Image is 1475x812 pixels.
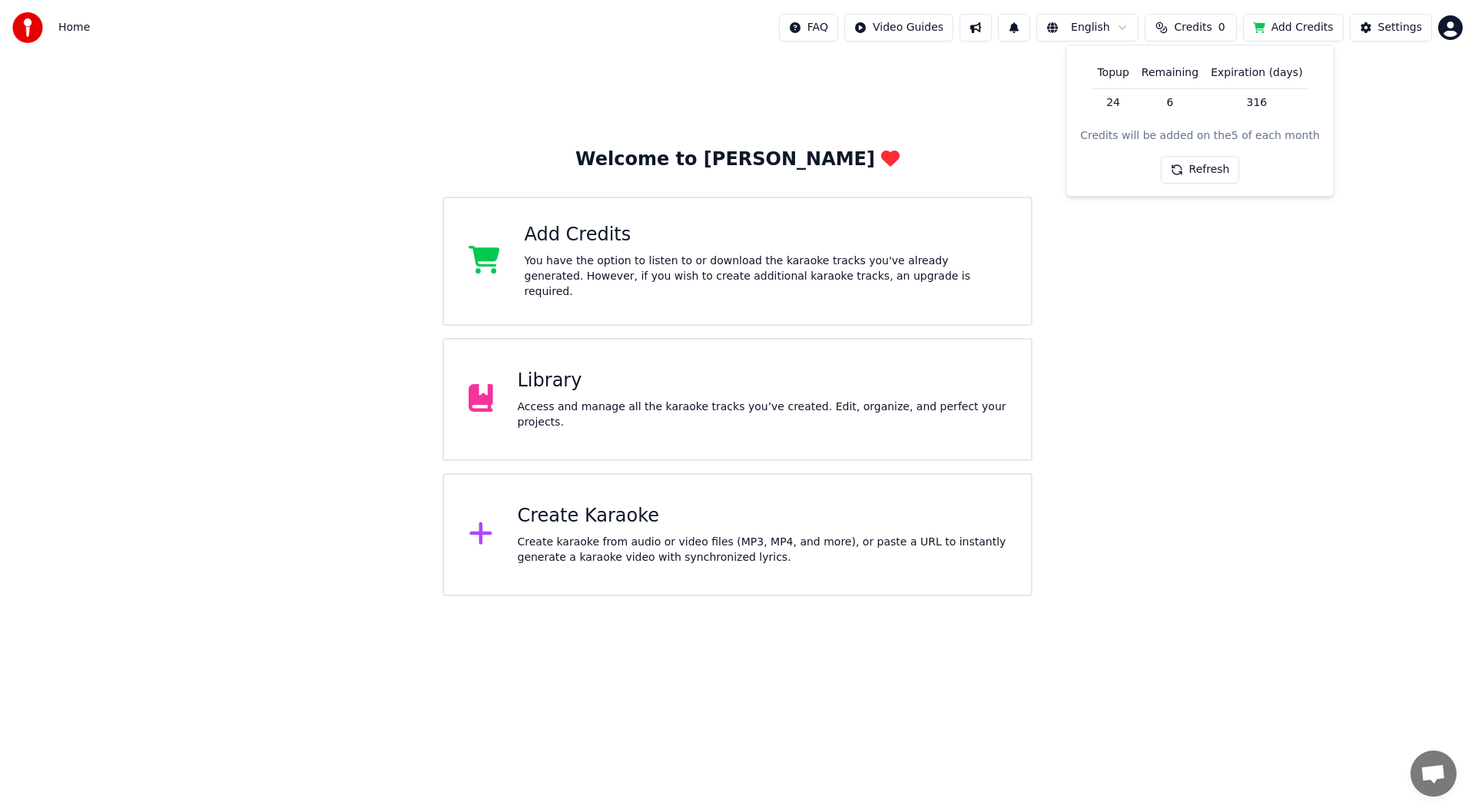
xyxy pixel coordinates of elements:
div: Create karaoke from audio or video files (MP3, MP4, and more), or paste a URL to instantly genera... [518,535,1007,565]
div: Add Credits [525,223,1007,247]
div: Credits will be added on the 5 of each month [1080,128,1320,144]
div: Welcome to [PERSON_NAME] [575,147,900,172]
td: 6 [1135,88,1205,116]
a: Open de chat [1410,751,1457,797]
button: Add Credits [1243,14,1344,41]
img: youka [12,12,43,43]
span: Credits [1174,20,1211,35]
div: Create Karaoke [518,504,1007,529]
button: Settings [1350,14,1432,41]
span: 0 [1218,20,1225,35]
button: Credits0 [1145,14,1237,41]
button: Video Guides [844,14,953,41]
div: Library [518,369,1007,393]
nav: breadcrumb [58,20,90,35]
th: Remaining [1135,58,1205,88]
button: Refresh [1161,156,1240,184]
th: Topup [1091,58,1135,88]
th: Expiration (days) [1205,58,1308,88]
div: Access and manage all the karaoke tracks you’ve created. Edit, organize, and perfect your projects. [518,399,1007,430]
button: FAQ [779,14,838,41]
td: 316 [1205,88,1308,116]
span: Home [58,20,90,35]
div: You have the option to listen to or download the karaoke tracks you've already generated. However... [525,254,1007,300]
div: Settings [1378,20,1422,35]
td: 24 [1091,88,1135,116]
